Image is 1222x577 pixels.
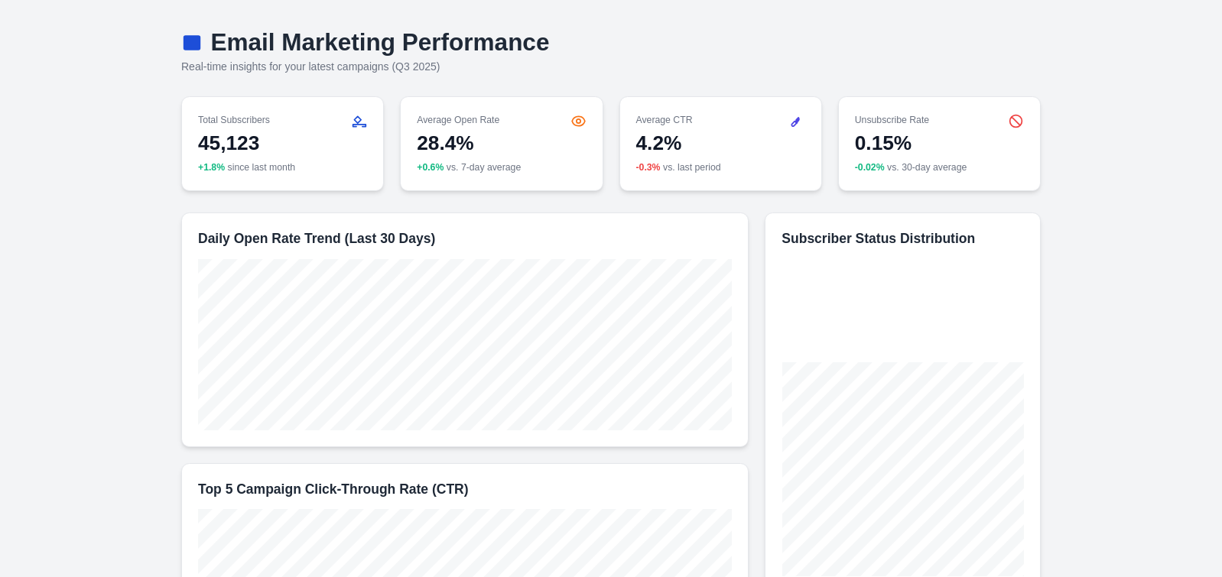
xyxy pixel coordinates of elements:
[636,114,693,128] p: Average CTR
[181,29,1041,56] h1: Email Marketing Performance
[198,131,367,156] p: 45,123
[447,161,521,175] span: vs. 7-day average
[855,114,929,128] p: Unsubscribe Rate
[855,131,1024,156] p: 0.15%
[417,161,444,175] span: +0.6%
[228,161,296,175] span: since last month
[417,114,499,128] p: Average Open Rate
[198,480,732,499] h2: Top 5 Campaign Click-Through Rate (CTR)
[198,229,732,248] h2: Daily Open Rate Trend (Last 30 Days)
[417,131,586,156] p: 28.4%
[887,161,967,175] span: vs. 30-day average
[636,131,805,156] p: 4.2%
[181,59,1041,75] p: Real-time insights for your latest campaigns (Q3 2025)
[198,161,225,175] span: +1.8%
[663,161,721,175] span: vs. last period
[782,229,1024,248] h2: Subscriber Status Distribution
[636,161,661,175] span: -0.3%
[198,114,270,128] p: Total Subscribers
[855,161,885,175] span: -0.02%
